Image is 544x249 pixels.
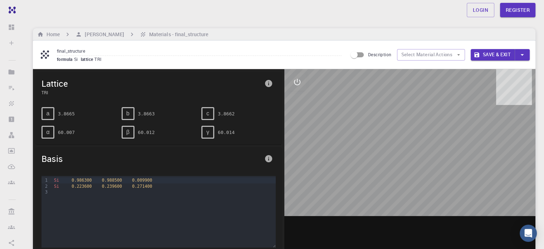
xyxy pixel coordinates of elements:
[397,49,465,61] button: Select Material Actions
[58,126,75,139] pre: 60.007
[132,178,152,183] span: 0.009900
[82,30,124,38] h6: [PERSON_NAME]
[57,56,74,62] span: formula
[72,178,92,183] span: 0.986300
[102,184,122,189] span: 0.239600
[74,56,81,62] span: Si
[467,3,494,17] a: Login
[58,107,75,120] pre: 3.8665
[41,177,49,183] div: 1
[41,183,49,189] div: 2
[36,30,210,38] nav: breadcrumb
[54,184,59,189] span: Si
[138,107,155,120] pre: 3.8663
[206,129,209,135] span: γ
[44,30,60,38] h6: Home
[94,56,104,62] span: TRI
[41,153,261,164] span: Basis
[368,52,391,57] span: Description
[146,30,209,38] h6: Materials - final_structure
[500,3,535,17] a: Register
[132,184,152,189] span: 0.271400
[218,107,235,120] pre: 3.8662
[471,49,515,61] button: Save & Exit
[46,129,49,135] span: α
[41,78,261,89] span: Lattice
[206,110,209,117] span: c
[81,56,95,62] span: lattice
[138,126,155,139] pre: 60.012
[41,189,49,195] div: 3
[126,110,129,117] span: b
[261,152,276,166] button: info
[218,126,235,139] pre: 60.014
[520,225,537,242] div: Open Intercom Messenger
[102,178,122,183] span: 0.988500
[261,76,276,91] button: info
[54,178,59,183] span: Si
[6,6,16,14] img: logo
[46,110,50,117] span: a
[126,129,129,135] span: β
[72,184,92,189] span: 0.223600
[41,89,261,96] span: TRI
